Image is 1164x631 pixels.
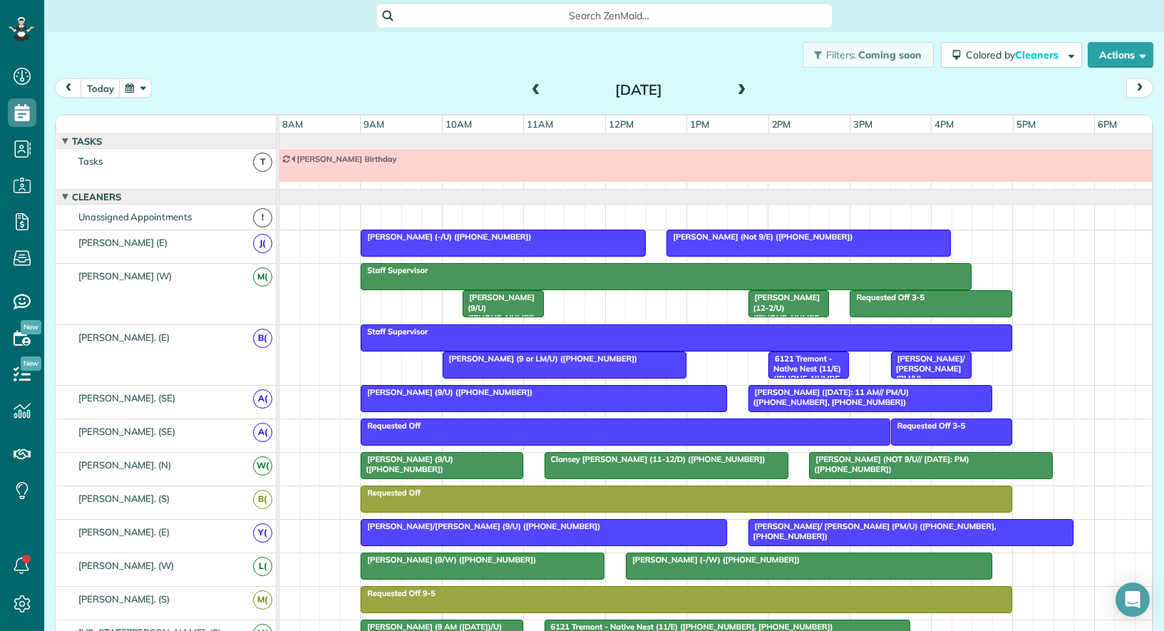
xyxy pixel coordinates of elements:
[21,356,41,371] span: New
[76,426,178,437] span: [PERSON_NAME]. (SE)
[21,320,41,334] span: New
[360,421,421,431] span: Requested Off
[625,555,800,565] span: [PERSON_NAME] (-/W) ([PHONE_NUMBER])
[55,78,82,98] button: prev
[524,118,556,130] span: 11am
[966,48,1063,61] span: Colored by
[360,521,601,531] span: [PERSON_NAME]/[PERSON_NAME] (9/U) ([PHONE_NUMBER])
[253,423,272,442] span: A(
[890,421,967,431] span: Requested Off 3-5
[253,456,272,476] span: W(
[253,523,272,543] span: Y(
[253,208,272,227] span: !
[81,78,120,98] button: today
[443,118,475,130] span: 10am
[253,153,272,172] span: T
[76,392,178,404] span: [PERSON_NAME]. (SE)
[253,590,272,610] span: M(
[360,327,428,337] span: Staff Supervisor
[1095,118,1120,130] span: 6pm
[253,389,272,409] span: A(
[666,232,853,242] span: [PERSON_NAME] (Not 9/E) ([PHONE_NUMBER])
[76,560,177,571] span: [PERSON_NAME]. (W)
[941,42,1082,68] button: Colored byCleaners
[253,267,272,287] span: M(
[253,234,272,253] span: J(
[76,237,170,248] span: [PERSON_NAME] (E)
[748,521,996,541] span: [PERSON_NAME]/ [PERSON_NAME] (PM/U) ([PHONE_NUMBER], [PHONE_NUMBER])
[76,211,195,222] span: Unassigned Appointments
[442,354,638,364] span: [PERSON_NAME] (9 or LM/U) ([PHONE_NUMBER])
[748,292,820,333] span: [PERSON_NAME] (12-2/U) ([PHONE_NUMBER])
[69,191,124,202] span: Cleaners
[932,118,957,130] span: 4pm
[550,82,728,98] h2: [DATE]
[360,454,453,474] span: [PERSON_NAME] (9/U) ([PHONE_NUMBER])
[360,387,533,397] span: [PERSON_NAME] (9/U) ([PHONE_NUMBER])
[890,354,965,425] span: [PERSON_NAME]/ [PERSON_NAME] (PM/U) ([PHONE_NUMBER], [PHONE_NUMBER])
[1088,42,1153,68] button: Actions
[76,493,172,504] span: [PERSON_NAME]. (S)
[76,332,172,343] span: [PERSON_NAME]. (E)
[360,555,537,565] span: [PERSON_NAME] (9/W) ([PHONE_NUMBER])
[360,265,428,275] span: Staff Supervisor
[279,118,306,130] span: 8am
[361,118,387,130] span: 9am
[76,593,172,605] span: [PERSON_NAME]. (S)
[826,48,856,61] span: Filters:
[858,48,922,61] span: Coming soon
[462,292,535,333] span: [PERSON_NAME] (9/U) ([PHONE_NUMBER])
[360,588,436,598] span: Requested Off 9-5
[290,154,398,164] span: [PERSON_NAME] Birthday
[1116,583,1150,617] div: Open Intercom Messenger
[1014,118,1039,130] span: 5pm
[360,232,532,242] span: [PERSON_NAME] (-/U) ([PHONE_NUMBER])
[769,118,794,130] span: 2pm
[808,454,969,474] span: [PERSON_NAME] (NOT 9/U// [DATE]: PM) ([PHONE_NUMBER])
[1126,78,1153,98] button: next
[850,118,875,130] span: 3pm
[76,526,172,538] span: [PERSON_NAME]. (E)
[76,270,175,282] span: [PERSON_NAME] (W)
[849,292,925,302] span: Requested Off 3-5
[748,387,910,407] span: [PERSON_NAME] ([DATE]: 11 AM// PM/U) ([PHONE_NUMBER], [PHONE_NUMBER])
[76,155,105,167] span: Tasks
[76,459,174,471] span: [PERSON_NAME]. (N)
[768,354,843,415] span: 6121 Tremont - Native Nest (11/E) ([PHONE_NUMBER], [PHONE_NUMBER])
[253,329,272,348] span: B(
[253,557,272,576] span: L(
[69,135,105,147] span: Tasks
[687,118,712,130] span: 1pm
[606,118,637,130] span: 12pm
[253,490,272,509] span: B(
[1015,48,1061,61] span: Cleaners
[360,488,421,498] span: Requested Off
[544,454,766,464] span: Clansey [PERSON_NAME] (11-12/D) ([PHONE_NUMBER])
